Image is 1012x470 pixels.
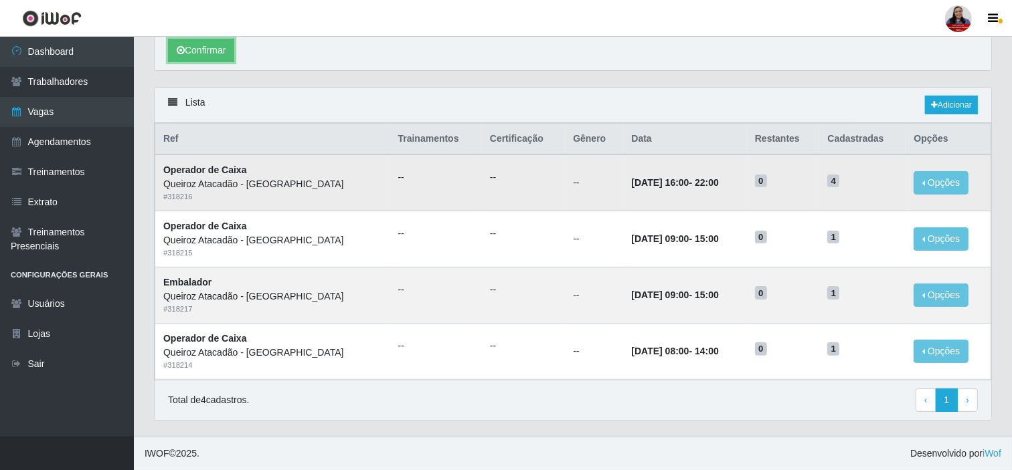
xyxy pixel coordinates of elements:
a: 1 [936,388,958,413]
time: [DATE] 16:00 [631,177,689,188]
ul: -- [398,283,474,297]
ul: -- [490,170,557,185]
div: # 318215 [163,247,382,259]
div: # 318216 [163,191,382,203]
ul: -- [398,339,474,353]
strong: - [631,177,718,188]
strong: - [631,233,718,244]
nav: pagination [916,388,978,413]
button: Opções [914,340,968,363]
span: 0 [755,174,767,188]
span: 0 [755,231,767,244]
ul: -- [490,339,557,353]
div: # 318214 [163,360,382,371]
span: © 2025 . [145,447,199,461]
time: 22:00 [695,177,719,188]
th: Certificação [482,124,565,155]
span: ‹ [924,394,928,405]
time: 15:00 [695,289,719,300]
th: Gênero [565,124,623,155]
a: Previous [916,388,936,413]
time: 15:00 [695,233,719,244]
time: [DATE] 08:00 [631,346,689,356]
strong: Embalador [163,277,212,287]
ul: -- [490,283,557,297]
strong: Operador de Caixa [163,333,247,344]
td: -- [565,154,623,211]
p: Total de 4 cadastros. [168,393,249,407]
span: IWOF [145,448,169,459]
span: 1 [827,342,839,356]
time: [DATE] 09:00 [631,289,689,300]
div: Lista [155,88,991,123]
strong: Operador de Caixa [163,164,247,175]
span: 1 [827,286,839,300]
th: Restantes [747,124,820,155]
td: -- [565,267,623,323]
th: Trainamentos [390,124,482,155]
strong: Operador de Caixa [163,221,247,231]
time: [DATE] 09:00 [631,233,689,244]
a: Adicionar [925,96,978,114]
button: Opções [914,227,968,251]
th: Opções [906,124,991,155]
td: -- [565,323,623,379]
span: 0 [755,342,767,356]
ul: -- [490,227,557,241]
div: # 318217 [163,304,382,315]
a: Next [957,388,978,413]
ul: -- [398,227,474,241]
time: 14:00 [695,346,719,356]
span: › [966,394,969,405]
strong: - [631,289,718,300]
span: 4 [827,174,839,188]
div: Queiroz Atacadão - [GEOGRAPHIC_DATA] [163,233,382,247]
a: iWof [983,448,1001,459]
span: 1 [827,231,839,244]
span: 0 [755,286,767,300]
div: Queiroz Atacadão - [GEOGRAPHIC_DATA] [163,346,382,360]
th: Cadastradas [819,124,906,155]
img: CoreUI Logo [22,10,82,27]
ul: -- [398,170,474,185]
th: Data [623,124,746,155]
strong: - [631,346,718,356]
div: Queiroz Atacadão - [GEOGRAPHIC_DATA] [163,177,382,191]
div: Queiroz Atacadão - [GEOGRAPHIC_DATA] [163,289,382,304]
button: Opções [914,283,968,307]
span: Desenvolvido por [910,447,1001,461]
button: Confirmar [168,39,234,62]
button: Opções [914,171,968,195]
td: -- [565,211,623,267]
th: Ref [155,124,390,155]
